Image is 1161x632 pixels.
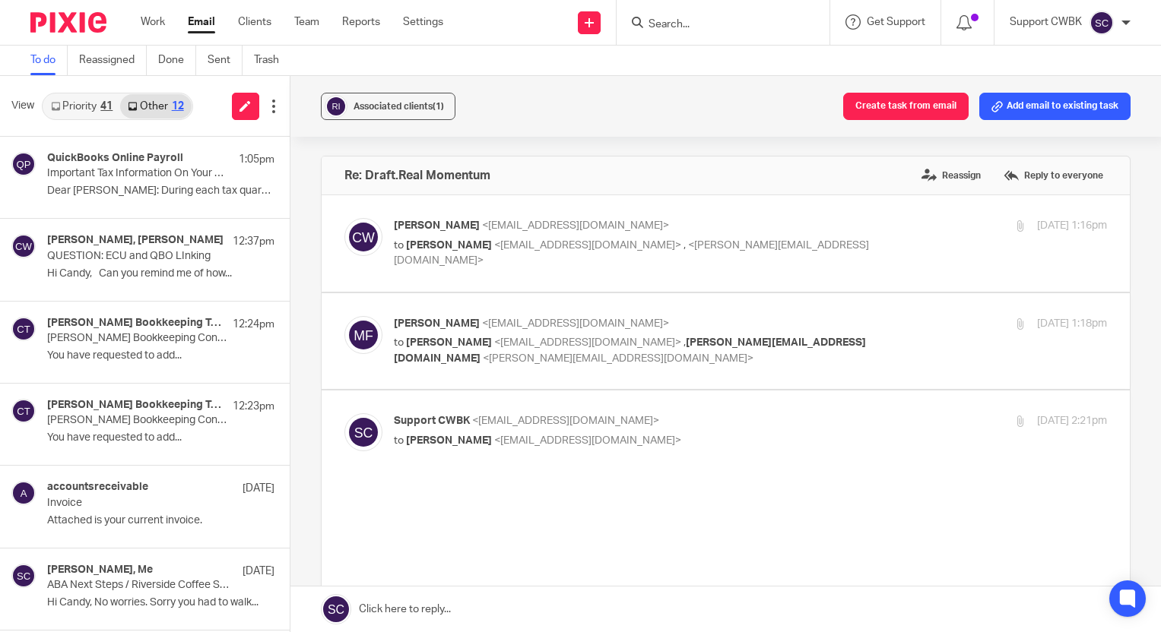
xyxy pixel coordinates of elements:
p: QUESTION: ECU and QBO LInking [47,250,229,263]
p: [DATE] [243,564,274,579]
span: <[EMAIL_ADDRESS][DOMAIN_NAME]> [494,337,681,348]
span: <[EMAIL_ADDRESS][DOMAIN_NAME]> [494,240,681,251]
span: <[EMAIL_ADDRESS][DOMAIN_NAME]> [472,416,659,426]
p: Important Tax Information On Your Federal Payment and Filing [47,167,229,180]
a: Priority41 [43,94,120,118]
span: [PERSON_NAME] [394,220,480,231]
p: Hi Candy, Can you remind me of how... [47,267,274,280]
h4: accountsreceivable [47,481,148,494]
span: View [11,98,34,114]
button: Create task from email [843,93,969,120]
p: 12:37pm [233,234,274,249]
span: , [684,240,686,251]
p: [PERSON_NAME] Bookkeeping Confirmation - Send Mail as [PERSON_NAME][EMAIL_ADDRESS][DOMAIN_NAME] [47,332,229,345]
h4: [PERSON_NAME] Bookkeeping Team [47,399,225,412]
a: Team [294,14,319,30]
span: <[EMAIL_ADDRESS][DOMAIN_NAME]> [482,220,669,231]
a: Email [188,14,215,30]
p: ABA Next Steps / Riverside Coffee Shop Invoices [47,579,229,592]
div: 12 [172,101,184,112]
img: svg%3E [11,317,36,341]
p: [PERSON_NAME] Bookkeeping Confirmation - Send Mail as [PERSON_NAME][EMAIL_ADDRESS][DOMAIN_NAME] [47,414,229,427]
img: svg%3E [344,413,382,451]
p: [DATE] 1:18pm [1037,316,1107,332]
a: Settings [403,14,443,30]
p: [DATE] 2:21pm [1037,413,1107,429]
label: Reply to everyone [1000,164,1107,187]
span: Get Support [867,17,925,27]
span: [PERSON_NAME] [394,318,480,329]
a: Reassigned [79,46,147,75]
a: Done [158,46,196,75]
button: Associated clients(1) [321,93,455,120]
p: Dear [PERSON_NAME]: During each tax quarter... [47,185,274,197]
p: 12:23pm [233,399,274,414]
img: svg%3E [1090,11,1114,35]
img: svg%3E [11,564,36,588]
img: svg%3E [344,218,382,256]
h4: [PERSON_NAME], [PERSON_NAME] [47,234,224,247]
img: svg%3E [344,316,382,354]
input: Search [647,18,784,32]
span: Support CWBK [394,416,470,426]
a: Work [141,14,165,30]
span: <[EMAIL_ADDRESS][DOMAIN_NAME]> [494,435,681,446]
label: Reassign [918,164,985,187]
p: [DATE] 1:16pm [1037,218,1107,234]
span: [PERSON_NAME] [406,240,492,251]
img: Pixie [30,12,106,33]
a: Clients [238,14,271,30]
a: Other12 [120,94,191,118]
img: svg%3E [325,95,347,118]
div: 41 [100,101,113,112]
img: svg%3E [11,152,36,176]
a: Sent [208,46,243,75]
h4: QuickBooks Online Payroll [47,152,183,165]
span: Associated clients [354,102,444,111]
p: Invoice [47,497,229,510]
p: 1:05pm [239,152,274,167]
span: [PERSON_NAME] [406,435,492,446]
span: to [394,435,404,446]
img: svg%3E [11,481,36,505]
p: You have requested to add... [47,431,274,444]
img: svg%3E [11,399,36,423]
span: <[EMAIL_ADDRESS][DOMAIN_NAME]> [482,318,669,329]
span: , [684,337,686,348]
span: to [394,240,404,251]
p: You have requested to add... [47,349,274,362]
span: to [394,337,404,348]
a: Reports [342,14,380,30]
h4: Re: Draft.Real Momentum [344,168,490,183]
a: Trash [254,46,290,75]
p: Support CWBK [1010,14,1082,30]
h4: [PERSON_NAME], Me [47,564,153,577]
span: [PERSON_NAME][EMAIL_ADDRESS][DOMAIN_NAME] [394,337,866,364]
p: [DATE] [243,481,274,496]
button: Add email to existing task [979,93,1131,120]
span: [PERSON_NAME] [406,337,492,348]
span: (1) [433,102,444,111]
a: To do [30,46,68,75]
p: 12:24pm [233,317,274,332]
span: <[PERSON_NAME][EMAIL_ADDRESS][DOMAIN_NAME]> [483,353,753,364]
p: Attached is your current invoice. [47,514,274,527]
img: svg%3E [11,234,36,258]
p: Hi Candy, No worries. Sorry you had to walk... [47,596,274,609]
h4: [PERSON_NAME] Bookkeeping Team [47,317,225,330]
